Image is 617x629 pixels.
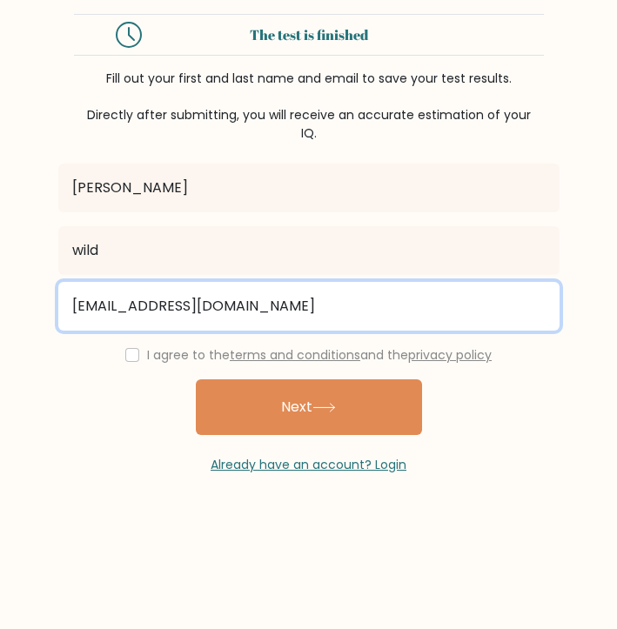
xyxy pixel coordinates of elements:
label: I agree to the and the [147,346,492,364]
input: Email [58,282,560,331]
button: Next [196,379,422,435]
div: The test is finished [163,24,455,45]
a: Already have an account? Login [211,456,406,473]
input: Last name [58,226,560,275]
input: First name [58,164,560,212]
a: privacy policy [408,346,492,364]
a: terms and conditions [230,346,360,364]
div: Fill out your first and last name and email to save your test results. Directly after submitting,... [74,70,544,143]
